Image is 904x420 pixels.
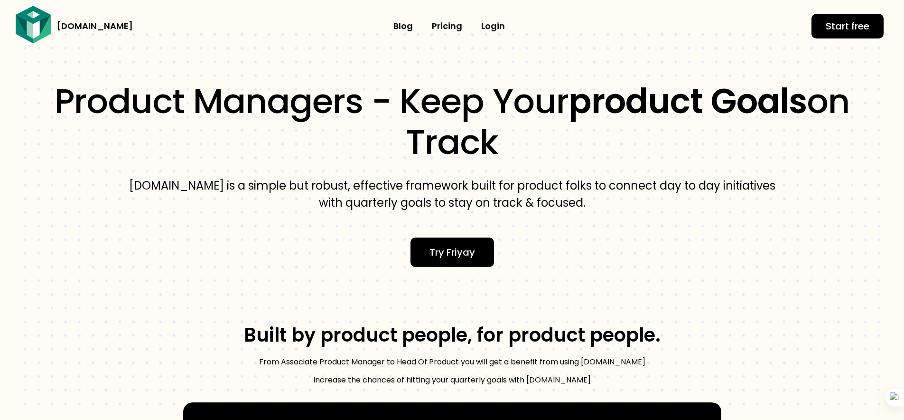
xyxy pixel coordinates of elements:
nav: Menu [226,15,672,37]
a: Blog [384,15,422,37]
span: Start free [826,19,869,34]
p: Increase the chances of hitting your quarterly goals with [DOMAIN_NAME] [153,374,751,386]
span: Try Friyay [429,245,475,260]
h1: Product managers - Keep your on track [24,81,880,163]
a: Login [472,15,514,37]
p: [DOMAIN_NAME] is a simple but robust, effective framework built for product folks to connect day ... [24,177,880,211]
b: product goals [568,77,807,125]
h3: Built by product people, for product people. [153,323,751,347]
a: Start free [811,14,884,38]
a: [DOMAIN_NAME] [57,20,133,32]
a: Pricing​ [422,15,472,37]
p: From Associate Product Manager to Head Of Product you will get a benefit from using [DOMAIN_NAME] [153,356,751,368]
a: Try Friyay [410,238,494,267]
